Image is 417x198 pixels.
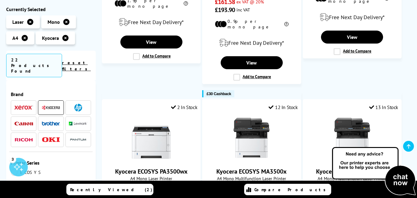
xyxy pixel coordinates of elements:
a: reset filters [62,60,91,72]
li: 0.9p per mono page [215,19,289,30]
label: Add to Compare [233,74,271,81]
a: Recently Viewed (2) [66,184,153,195]
img: OKI [42,137,60,142]
img: Kyocera ECOSYS PA3500wx [128,115,174,161]
span: Laser [12,19,24,25]
span: £193.90 [215,6,235,14]
span: Kyocera [42,35,59,41]
div: 3 [9,156,16,162]
a: OKI [42,136,60,144]
div: modal_delivery [306,9,398,26]
span: £30 Cashback [206,91,231,96]
span: Printer Series [11,160,91,166]
img: Pantum [69,136,87,144]
label: Add to Compare [334,48,371,55]
a: View [221,56,283,69]
span: Brand [11,91,91,97]
a: Canon [15,120,33,128]
span: Mono [48,19,60,25]
span: A4 Mono Laser Printer [105,175,197,181]
a: ECOSYS [11,169,51,176]
label: Add to Compare [133,53,171,60]
a: Lexmark [69,120,87,128]
a: Kyocera ECOSYS MA3500fx [316,167,388,175]
span: inc VAT [236,7,250,13]
div: Currently Selected [6,6,96,12]
span: A4 [12,35,18,41]
a: Compare Products [244,184,331,195]
a: Kyocera ECOSYS MA3500x [216,167,287,175]
a: Kyocera [42,104,60,112]
span: A4 Mono Multifunction Laser Printer [206,175,298,181]
a: Ricoh [15,136,33,144]
a: Kyocera ECOSYS MA3500fx [329,156,375,162]
div: modal_delivery [105,14,197,31]
img: Kyocera ECOSYS MA3500fx [329,115,375,161]
div: 2 In Stock [171,104,198,110]
a: Kyocera ECOSYS PA3500wx [128,156,174,162]
span: 22 Products Found [6,54,62,77]
img: Open Live Chat window [331,146,417,197]
a: Kyocera ECOSYS MA3500x [228,156,275,162]
img: HP [74,104,82,112]
img: Canon [15,122,33,126]
div: 12 In Stock [269,104,298,110]
span: Compare Products [254,187,329,192]
a: Brother [42,120,60,128]
div: 13 In Stock [369,104,398,110]
a: Kyocera ECOSYS PA3500wx [115,167,188,175]
img: Ricoh [15,138,33,141]
a: View [321,31,383,44]
button: £30 Cashback [202,90,234,97]
a: HP [69,104,87,112]
img: Xerox [15,106,33,110]
a: View [120,36,182,48]
span: A4 Mono Multifunction Laser Printer [306,175,398,181]
img: Kyocera ECOSYS MA3500x [228,115,275,161]
div: modal_delivery [206,34,298,52]
img: Kyocera [42,105,60,110]
img: Lexmark [69,122,87,126]
img: Brother [42,121,60,126]
a: Xerox [15,104,33,112]
span: Recently Viewed (2) [70,187,152,192]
